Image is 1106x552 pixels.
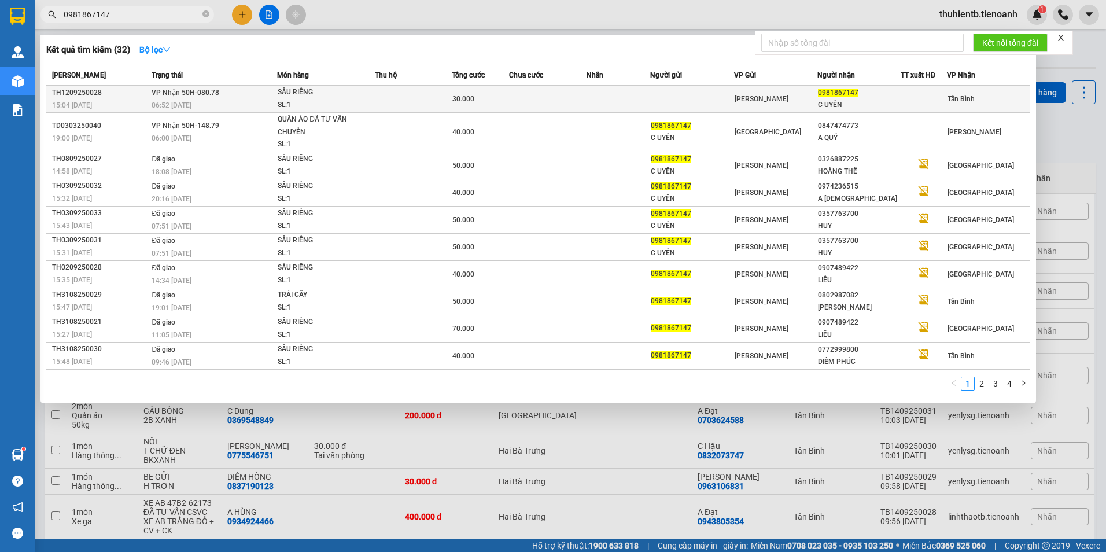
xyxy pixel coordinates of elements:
[152,277,191,285] span: 14:34 [DATE]
[152,331,191,339] span: 11:05 [DATE]
[278,99,364,112] div: SL: 1
[130,41,180,59] button: Bộ lọcdown
[64,8,200,21] input: Tìm tên, số ĐT hoặc mã đơn
[818,301,900,314] div: [PERSON_NAME]
[278,356,364,369] div: SL: 1
[52,180,148,192] div: TH0309250032
[1016,377,1030,391] button: right
[948,243,1014,251] span: [GEOGRAPHIC_DATA]
[52,276,92,284] span: 15:35 [DATE]
[735,352,788,360] span: [PERSON_NAME]
[278,180,364,193] div: SẦU RIÊNG
[52,207,148,219] div: TH0309250033
[12,75,24,87] img: warehouse-icon
[818,289,900,301] div: 0802987082
[818,262,900,274] div: 0907489422
[52,249,92,257] span: 15:31 [DATE]
[278,289,364,301] div: TRÁI CÂY
[278,247,364,260] div: SL: 1
[202,10,209,17] span: close-circle
[735,216,788,224] span: [PERSON_NAME]
[817,71,855,79] span: Người nhận
[52,153,148,165] div: TH0809250027
[52,167,92,175] span: 14:58 [DATE]
[52,134,92,142] span: 19:00 [DATE]
[651,165,733,178] div: C UYÊN
[735,325,788,333] span: [PERSON_NAME]
[12,449,24,461] img: warehouse-icon
[452,297,474,306] span: 50.000
[152,291,175,299] span: Đã giao
[818,356,900,368] div: DIỄM PHÚC
[278,138,364,151] div: SL: 1
[163,46,171,54] span: down
[152,222,191,230] span: 07:51 [DATE]
[734,71,756,79] span: VP Gửi
[10,8,25,25] img: logo-vxr
[818,247,900,259] div: HUY
[22,447,25,451] sup: 1
[52,303,92,311] span: 15:47 [DATE]
[152,71,183,79] span: Trạng thái
[735,95,788,103] span: [PERSON_NAME]
[452,189,474,197] span: 40.000
[948,297,975,306] span: Tân Bình
[818,317,900,329] div: 0907489422
[948,216,1014,224] span: [GEOGRAPHIC_DATA]
[52,71,106,79] span: [PERSON_NAME]
[961,377,974,390] a: 1
[651,270,691,278] span: 0981867147
[818,208,900,220] div: 0357763700
[651,324,691,332] span: 0981867147
[152,318,175,326] span: Đã giao
[973,34,1048,52] button: Kết nối tổng đài
[278,329,364,341] div: SL: 1
[947,377,961,391] button: left
[509,71,543,79] span: Chưa cước
[12,104,24,116] img: solution-icon
[452,270,474,278] span: 40.000
[818,120,900,132] div: 0847474773
[651,132,733,144] div: C UYÊN
[278,86,364,99] div: SẦU RIÊNG
[52,234,148,246] div: TH0309250031
[52,101,92,109] span: 15:04 [DATE]
[1002,377,1016,391] li: 4
[818,99,900,111] div: C UYÊN
[948,161,1014,170] span: [GEOGRAPHIC_DATA]
[989,377,1002,390] a: 3
[152,209,175,218] span: Đã giao
[947,377,961,391] li: Previous Page
[278,316,364,329] div: SẦU RIÊNG
[1003,377,1016,390] a: 4
[948,352,975,360] span: Tân Bình
[278,207,364,220] div: SẦU RIÊNG
[735,270,788,278] span: [PERSON_NAME]
[12,46,24,58] img: warehouse-icon
[46,44,130,56] h3: Kết quả tìm kiếm ( 32 )
[761,34,964,52] input: Nhập số tổng đài
[948,128,1001,136] span: [PERSON_NAME]
[278,165,364,178] div: SL: 1
[278,193,364,205] div: SL: 1
[818,329,900,341] div: LIỄU
[651,351,691,359] span: 0981867147
[651,209,691,218] span: 0981867147
[278,262,364,274] div: SẦU RIÊNG
[818,181,900,193] div: 0974236515
[52,289,148,301] div: TH3108250029
[735,161,788,170] span: [PERSON_NAME]
[152,358,191,366] span: 09:46 [DATE]
[961,377,975,391] li: 1
[452,95,474,103] span: 30.000
[989,377,1002,391] li: 3
[818,193,900,205] div: A [DEMOGRAPHIC_DATA]
[152,182,175,190] span: Đã giao
[52,262,148,274] div: TH0209250028
[1016,377,1030,391] li: Next Page
[375,71,397,79] span: Thu hộ
[452,161,474,170] span: 50.000
[818,220,900,232] div: HUY
[975,377,989,391] li: 2
[278,234,364,247] div: SẦU RIÊNG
